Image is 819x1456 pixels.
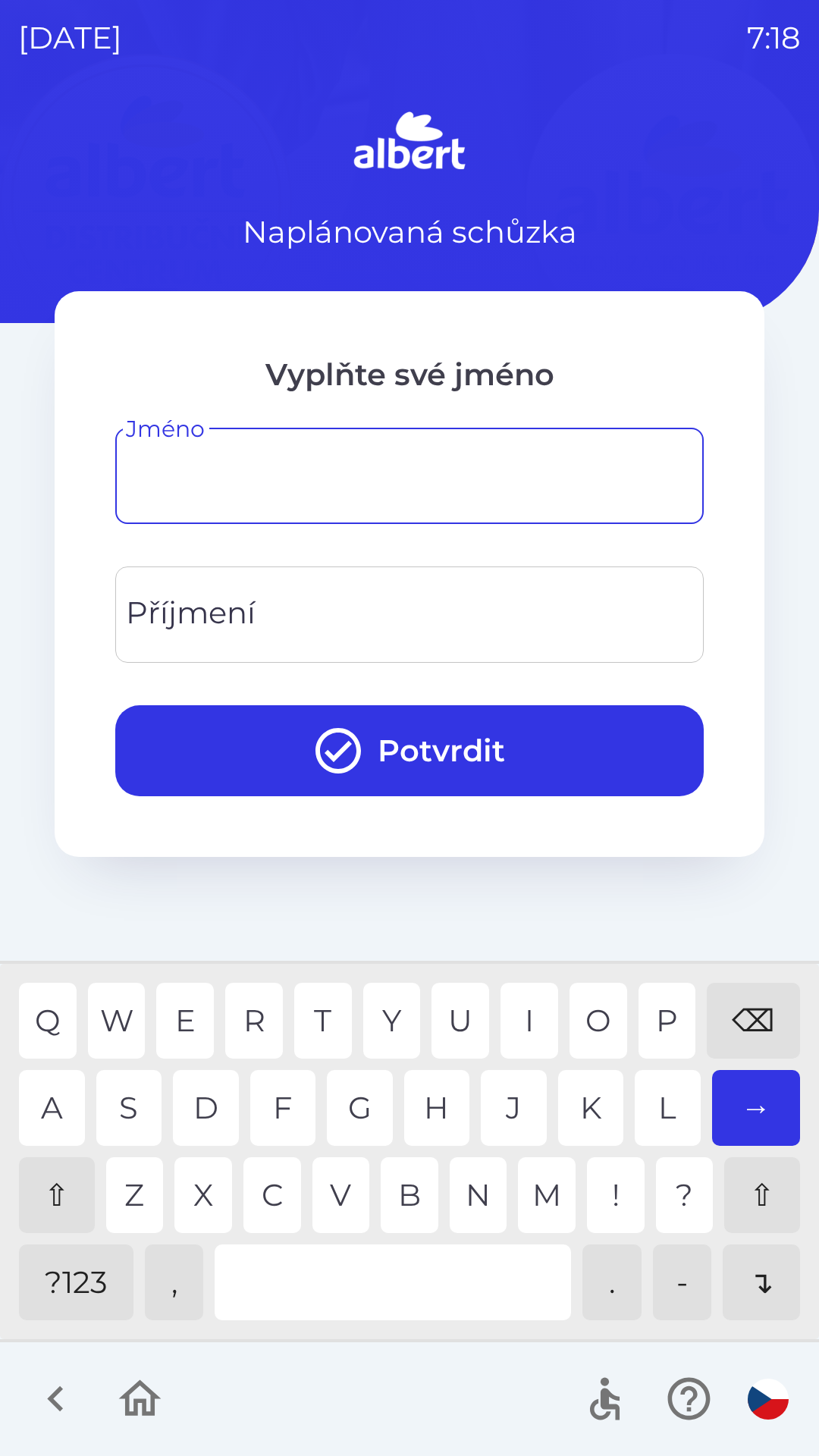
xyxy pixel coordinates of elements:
[115,705,704,796] button: Potvrdit
[747,15,801,61] p: 7:18
[748,1379,789,1420] img: cs flag
[126,413,205,445] label: Jméno
[55,106,764,179] img: Logo
[115,352,704,397] p: Vyplňte své jméno
[243,209,577,255] p: Naplánovaná schůzka
[18,15,122,61] p: [DATE]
